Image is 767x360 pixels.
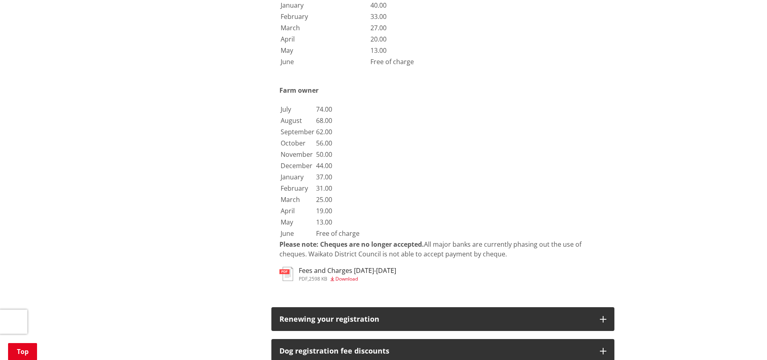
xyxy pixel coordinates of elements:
td: 56.00 [316,138,360,148]
td: 25.00 [316,194,360,205]
td: September [280,127,315,137]
td: June [280,56,369,67]
td: October [280,138,315,148]
td: 74.00 [316,104,360,114]
strong: Please note: Cheques are no longer accepted. [279,240,424,249]
h3: Fees and Charges [DATE]-[DATE] [299,267,396,275]
h3: Renewing your registration [279,315,592,323]
td: July [280,104,315,114]
td: March [280,23,369,33]
a: Top [8,343,37,360]
td: December [280,160,315,171]
td: 62.00 [316,127,360,137]
td: 31.00 [316,183,360,194]
strong: Farm owner [279,86,318,95]
td: January [280,172,315,182]
iframe: Messenger Launcher [730,326,759,355]
td: 44.00 [316,160,360,171]
div: , [299,277,396,281]
img: document-pdf.svg [279,267,293,281]
td: 13.00 [316,217,360,227]
td: February [280,11,369,22]
td: May [280,45,369,56]
td: August [280,115,315,126]
td: 20.00 [370,34,435,44]
td: February [280,183,315,194]
td: 13.00 [370,45,435,56]
p: All major banks are currently phasing out the use of cheques. Waikato District Council is not abl... [279,239,606,259]
td: May [280,217,315,227]
td: Free of charge [316,228,360,239]
td: Free of charge [370,56,435,67]
span: 2598 KB [309,275,327,282]
span: Download [335,275,358,282]
td: 50.00 [316,149,360,160]
td: 33.00 [370,11,435,22]
button: Renewing your registration [271,307,614,331]
td: April [280,34,369,44]
td: June [280,228,315,239]
td: 68.00 [316,115,360,126]
td: 27.00 [370,23,435,33]
td: November [280,149,315,160]
td: April [280,206,315,216]
a: Fees and Charges [DATE]-[DATE] pdf,2598 KB Download [279,267,396,281]
td: 37.00 [316,172,360,182]
td: 19.00 [316,206,360,216]
h3: Dog registration fee discounts [279,347,592,355]
span: pdf [299,275,308,282]
td: March [280,194,315,205]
